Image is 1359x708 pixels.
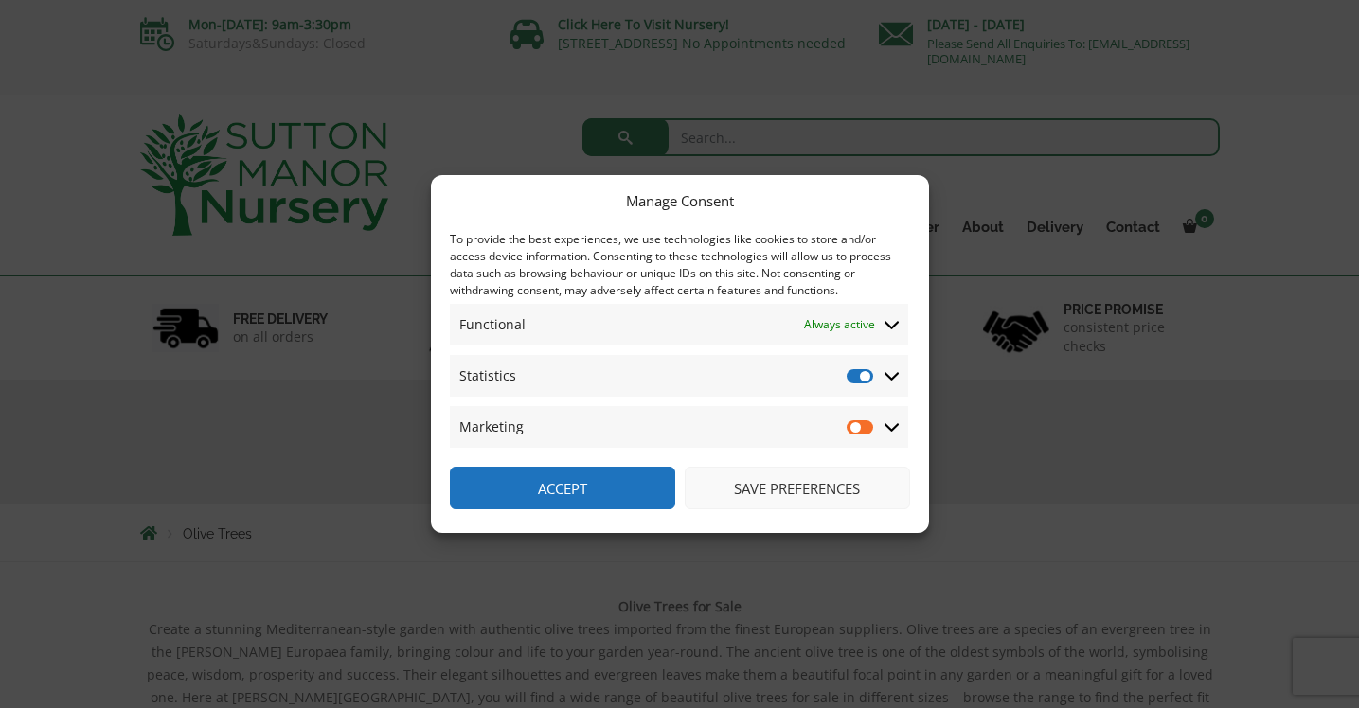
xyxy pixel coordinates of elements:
[685,467,910,509] button: Save preferences
[459,364,516,387] span: Statistics
[450,304,908,345] summary: Functional Always active
[459,416,524,438] span: Marketing
[459,313,526,336] span: Functional
[450,355,908,397] summary: Statistics
[626,189,734,212] div: Manage Consent
[450,406,908,448] summary: Marketing
[450,467,675,509] button: Accept
[450,231,908,299] div: To provide the best experiences, we use technologies like cookies to store and/or access device i...
[804,313,875,336] span: Always active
